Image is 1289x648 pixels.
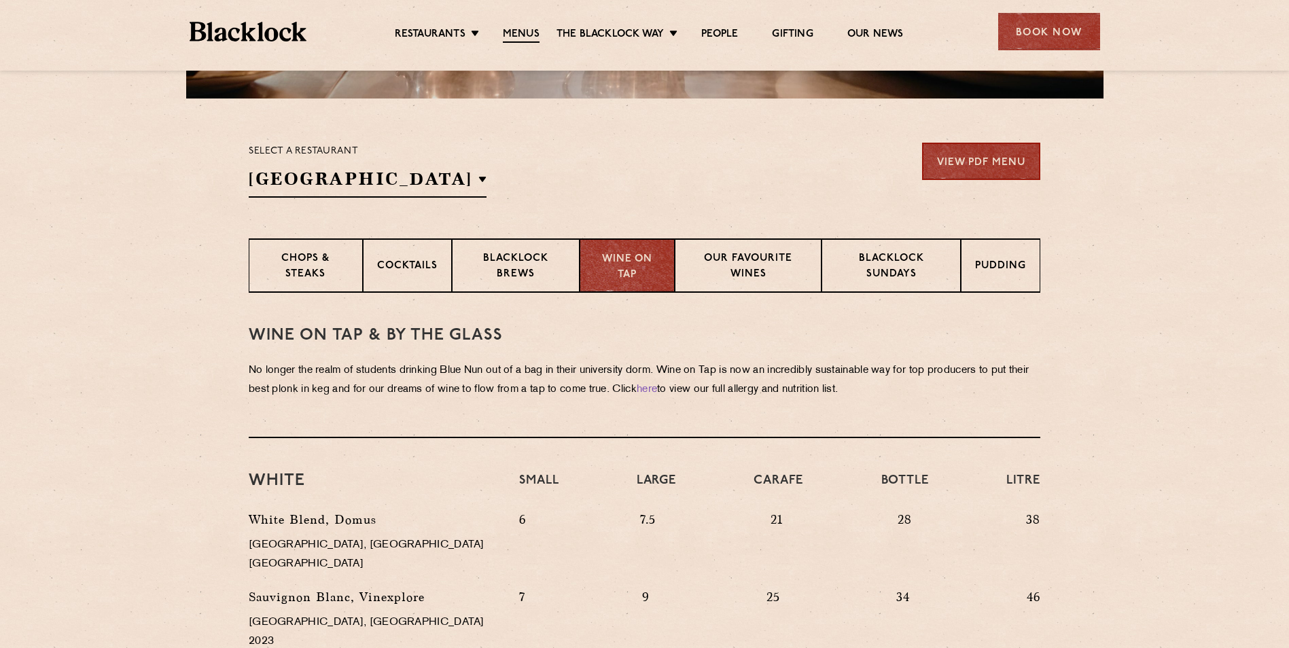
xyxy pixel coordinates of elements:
p: [GEOGRAPHIC_DATA], [GEOGRAPHIC_DATA] [GEOGRAPHIC_DATA] [249,536,499,574]
div: Book Now [998,13,1100,50]
a: The Blacklock Way [557,28,664,41]
h2: [GEOGRAPHIC_DATA] [249,167,487,198]
p: Sauvignon Blanc, Vinexplore [249,588,499,607]
img: BL_Textured_Logo-footer-cropped.svg [190,22,307,41]
p: 21 [771,510,783,581]
h4: Bottle [881,472,929,503]
a: Our News [847,28,904,41]
p: Select a restaurant [249,143,487,160]
h4: Litre [1006,472,1040,503]
p: 38 [1026,510,1040,581]
a: People [701,28,738,41]
p: 6 [519,510,526,581]
p: 28 [898,510,912,581]
h4: Carafe [754,472,803,503]
h3: WINE on tap & by the glass [249,327,1040,344]
p: White Blend, Domus [249,510,499,529]
h4: Small [519,472,559,503]
p: Blacklock Brews [466,251,565,283]
a: Restaurants [395,28,465,41]
h4: Large [637,472,676,503]
a: here [637,384,657,395]
p: 7.5 [640,510,656,581]
a: View PDF Menu [922,143,1040,180]
a: Menus [503,28,540,43]
p: No longer the realm of students drinking Blue Nun out of a bag in their university dorm. Wine on ... [249,361,1040,399]
p: Blacklock Sundays [836,251,947,283]
h3: White [249,472,499,490]
p: Our favourite wines [689,251,807,283]
p: Pudding [975,259,1026,276]
p: Wine on Tap [594,252,661,283]
p: Cocktails [377,259,438,276]
a: Gifting [772,28,813,41]
p: Chops & Steaks [263,251,349,283]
